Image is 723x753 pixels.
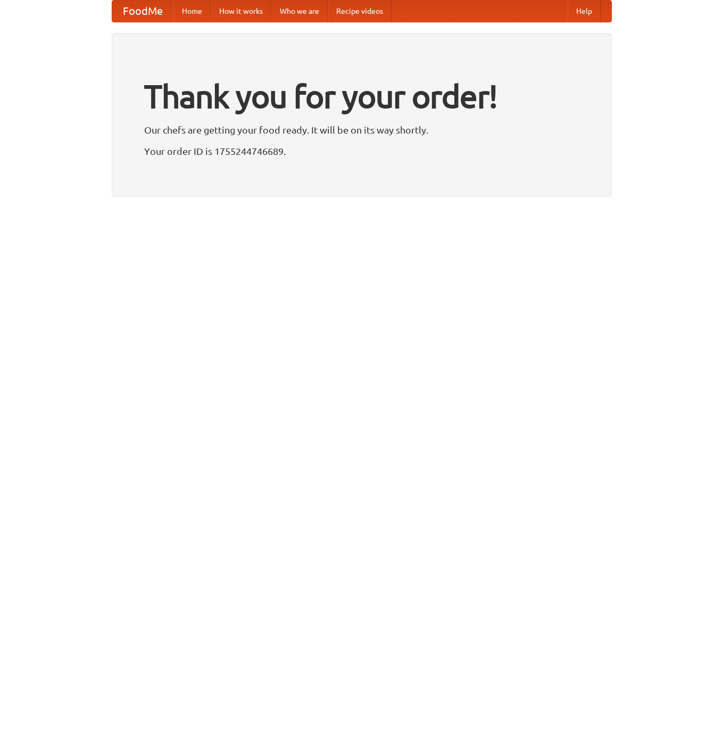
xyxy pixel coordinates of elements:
a: Who we are [271,1,328,22]
a: Help [568,1,601,22]
a: How it works [211,1,271,22]
a: Home [173,1,211,22]
a: FoodMe [112,1,173,22]
p: Our chefs are getting your food ready. It will be on its way shortly. [144,122,579,138]
h1: Thank you for your order! [144,71,579,122]
a: Recipe videos [328,1,392,22]
p: Your order ID is 1755244746689. [144,143,579,159]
